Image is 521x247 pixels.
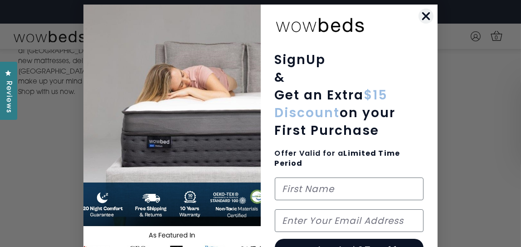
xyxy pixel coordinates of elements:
span: Reviews [2,81,14,113]
span: Get an Extra on your First Purchase [275,86,395,139]
span: SignUp [275,51,326,69]
input: First Name [275,178,424,200]
img: wowbeds-logo-2 [275,11,365,37]
button: Close dialog [418,8,434,24]
span: Limited Time Period [275,148,400,168]
input: Enter Your Email Address [275,209,424,232]
span: & [275,69,286,86]
span: $15 Discount [275,86,388,122]
span: Offer Valid for a [275,148,400,168]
